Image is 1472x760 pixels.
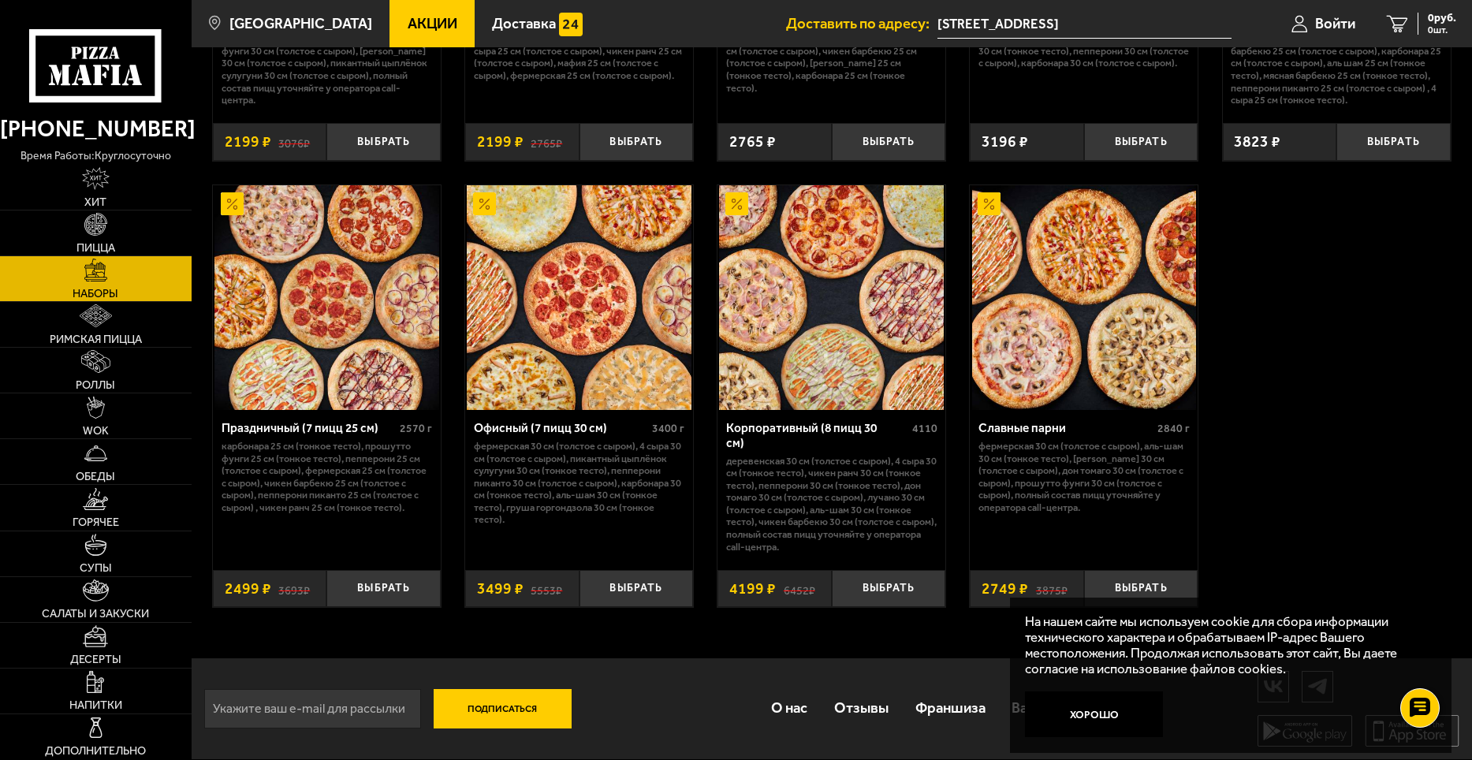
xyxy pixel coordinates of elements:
p: Фермерская 30 см (тонкое тесто), Чикен Ранч 30 см (тонкое тесто), Пепперони 30 см (толстое с сыро... [978,32,1190,69]
span: 4199 ₽ [729,581,776,596]
s: 6452 ₽ [784,581,815,596]
span: Супы [80,562,112,573]
a: Вакансии [998,684,1086,733]
input: Ваш адрес доставки [937,9,1232,39]
p: Карбонара 25 см (тонкое тесто), Прошутто Фунги 25 см (тонкое тесто), Пепперони 25 см (толстое с с... [222,440,433,513]
span: 2499 ₽ [225,581,271,596]
span: Обеды [76,471,115,482]
span: WOK [83,425,109,436]
p: Чикен Ранч 25 см (толстое с сыром), Чикен Барбекю 25 см (толстое с сыром), Карбонара 25 см (толст... [1231,32,1442,106]
button: Выбрать [326,570,441,608]
img: Акционный [221,192,244,215]
span: 3400 г [652,422,684,435]
button: Выбрать [1084,123,1198,161]
span: Хит [84,196,106,207]
span: Доставить по адресу: [786,17,937,32]
span: 2570 г [400,422,432,435]
button: Выбрать [1084,570,1198,608]
s: 3875 ₽ [1036,581,1068,596]
div: Офисный (7 пицц 30 см) [474,421,649,436]
span: Пицца [76,242,115,253]
img: Акционный [978,192,1001,215]
span: Роллы [76,379,115,390]
s: 5553 ₽ [531,581,562,596]
p: Чикен Ранч 25 см (толстое с сыром), Дракон 25 см (толстое с сыром), Чикен Барбекю 25 см (толстое ... [726,32,937,94]
img: Акционный [725,192,748,215]
span: 0 шт. [1428,25,1456,35]
img: 15daf4d41897b9f0e9f617042186c801.svg [559,13,582,35]
img: Офисный (7 пицц 30 см) [467,185,691,410]
img: Праздничный (7 пицц 25 см) [214,185,439,410]
div: Славные парни [978,421,1153,436]
s: 2765 ₽ [531,134,562,149]
span: 4110 [912,422,937,435]
p: Деревенская 30 см (толстое с сыром), 4 сыра 30 см (тонкое тесто), Чикен Ранч 30 см (тонкое тесто)... [726,455,937,553]
a: АкционныйОфисный (7 пицц 30 см) [465,185,693,410]
input: Укажите ваш e-mail для рассылки [204,689,421,728]
p: Фермерская 30 см (толстое с сыром), 4 сыра 30 см (толстое с сыром), Пикантный цыплёнок сулугуни 3... [474,440,685,526]
button: Выбрать [1336,123,1451,161]
s: 3693 ₽ [278,581,310,596]
a: АкционныйСлавные парни [970,185,1198,410]
span: Горячее [73,516,119,527]
button: Подписаться [434,689,572,728]
p: Мясная Барбекю 25 см (толстое с сыром), 4 сыра 25 см (толстое с сыром), Чикен Ранч 25 см (толстое... [474,32,685,81]
span: Наборы [73,288,118,299]
p: Фермерская 30 см (толстое с сыром), Аль-Шам 30 см (тонкое тесто), [PERSON_NAME] 30 см (толстое с ... [978,440,1190,513]
a: Франшиза [902,684,999,733]
span: [GEOGRAPHIC_DATA] [229,17,372,32]
div: Праздничный (7 пицц 25 см) [222,421,397,436]
span: 3823 ₽ [1234,134,1280,149]
span: Войти [1315,17,1355,32]
span: 3499 ₽ [477,581,524,596]
button: Выбрать [579,570,694,608]
span: 3196 ₽ [982,134,1028,149]
button: Выбрать [326,123,441,161]
a: Отзывы [821,684,902,733]
button: Хорошо [1025,691,1163,737]
img: Акционный [473,192,496,215]
a: АкционныйПраздничный (7 пицц 25 см) [213,185,441,410]
span: Римская пицца [50,333,142,345]
span: 2749 ₽ [982,581,1028,596]
p: На нашем сайте мы используем cookie для сбора информации технического характера и обрабатываем IP... [1025,613,1426,677]
img: Корпоративный (8 пицц 30 см) [719,185,944,410]
span: Десерты [70,654,121,665]
span: 2840 г [1157,422,1190,435]
a: О нас [758,684,822,733]
button: Выбрать [832,123,946,161]
span: 2199 ₽ [225,134,271,149]
s: 3076 ₽ [278,134,310,149]
span: Доставка [492,17,556,32]
button: Выбрать [832,570,946,608]
span: Дополнительно [45,745,146,756]
p: Карбонара 30 см (толстое с сыром), Прошутто Фунги 30 см (толстое с сыром), [PERSON_NAME] 30 см (т... [222,32,433,106]
a: АкционныйКорпоративный (8 пицц 30 см) [717,185,945,410]
span: 2199 ₽ [477,134,524,149]
div: Корпоративный (8 пицц 30 см) [726,421,908,450]
span: 2765 ₽ [729,134,776,149]
img: Славные парни [972,185,1197,410]
span: Напитки [69,699,122,710]
span: Акции [408,17,457,32]
span: Салаты и закуски [42,608,149,619]
span: Санкт-Петербург, проспект Энергетиков, 3А [937,9,1232,39]
button: Выбрать [579,123,694,161]
span: 0 руб. [1428,13,1456,24]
